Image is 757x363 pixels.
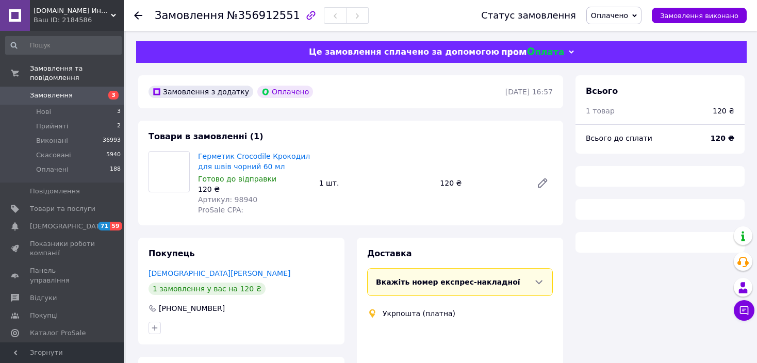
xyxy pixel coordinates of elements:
span: Це замовлення сплачено за допомогою [309,47,499,57]
span: Замовлення та повідомлення [30,64,124,82]
div: Замовлення з додатку [149,86,253,98]
span: Панель управління [30,266,95,285]
div: 1 шт. [315,176,436,190]
div: Повернутися назад [134,10,142,21]
span: Покупець [149,249,195,258]
button: Чат з покупцем [734,300,754,321]
div: 120 ₴ [713,106,734,116]
span: [DEMOGRAPHIC_DATA] [30,222,106,231]
span: Повідомлення [30,187,80,196]
span: Замовлення виконано [660,12,738,20]
span: ProSale CPA: [198,206,243,214]
span: Відгуки [30,293,57,303]
span: 3 [117,107,121,117]
span: Готово до відправки [198,175,276,183]
time: [DATE] 16:57 [505,88,553,96]
span: 3 [108,91,119,100]
span: Оплачені [36,165,69,174]
span: Всього [586,86,618,96]
span: Всього до сплати [586,134,652,142]
span: 1 товар [586,107,615,115]
b: 120 ₴ [711,134,734,142]
span: Показники роботи компанії [30,239,95,258]
span: Zapzapchast.com.ua Интернет Магазин Автозапчастей [34,6,111,15]
span: №356912551 [227,9,300,22]
span: 5940 [106,151,121,160]
span: Вкажіть номер експрес-накладної [376,278,520,286]
span: Товари та послуги [30,204,95,213]
span: 71 [98,222,110,230]
span: Покупці [30,311,58,320]
div: Укрпошта (платна) [380,308,458,319]
a: Редагувати [532,173,553,193]
a: [DEMOGRAPHIC_DATA][PERSON_NAME] [149,269,290,277]
span: Прийняті [36,122,68,131]
span: Артикул: 98940 [198,195,257,204]
div: 120 ₴ [436,176,528,190]
a: Герметик Crocodile Крокодил для швів чорний 60 мл [198,152,310,171]
input: Пошук [5,36,122,55]
span: Оплачено [591,11,628,20]
span: 59 [110,222,122,230]
span: Виконані [36,136,68,145]
div: Оплачено [257,86,313,98]
span: 2 [117,122,121,131]
img: evopay logo [502,47,564,57]
div: 1 замовлення у вас на 120 ₴ [149,283,266,295]
span: Товари в замовленні (1) [149,131,264,141]
div: 120 ₴ [198,184,311,194]
span: Скасовані [36,151,71,160]
span: Замовлення [30,91,73,100]
span: Замовлення [155,9,224,22]
span: 36993 [103,136,121,145]
span: Доставка [367,249,412,258]
div: [PHONE_NUMBER] [158,303,226,313]
span: Нові [36,107,51,117]
div: Статус замовлення [481,10,576,21]
span: 188 [110,165,121,174]
button: Замовлення виконано [652,8,747,23]
div: Ваш ID: 2184586 [34,15,124,25]
span: Каталог ProSale [30,328,86,338]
